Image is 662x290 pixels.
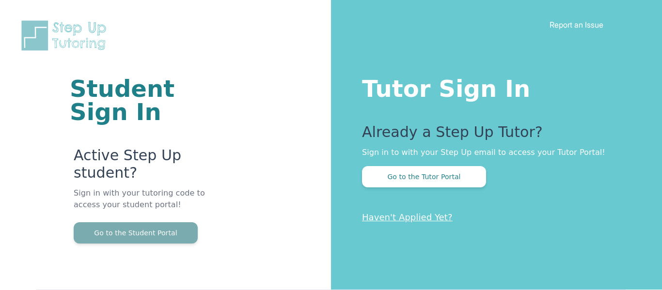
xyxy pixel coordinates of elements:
[19,19,112,52] img: Step Up Tutoring horizontal logo
[74,147,215,187] p: Active Step Up student?
[74,228,198,237] a: Go to the Student Portal
[362,172,486,181] a: Go to the Tutor Portal
[70,77,215,123] h1: Student Sign In
[74,187,215,222] p: Sign in with your tutoring code to access your student portal!
[362,123,623,147] p: Already a Step Up Tutor?
[362,166,486,187] button: Go to the Tutor Portal
[362,73,623,100] h1: Tutor Sign In
[550,20,603,30] a: Report an Issue
[362,212,453,222] a: Haven't Applied Yet?
[74,222,198,244] button: Go to the Student Portal
[362,147,623,158] p: Sign in to with your Step Up email to access your Tutor Portal!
